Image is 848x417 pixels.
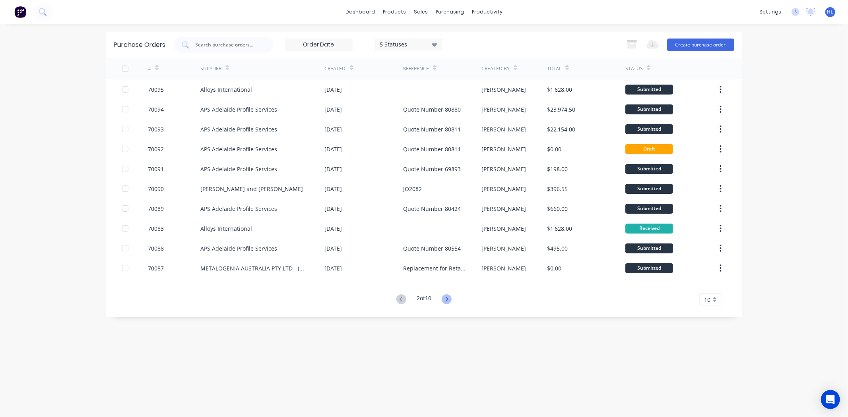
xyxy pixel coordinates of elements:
div: 70089 [148,205,164,213]
div: 70083 [148,224,164,233]
div: Quote Number 80880 [403,105,461,114]
div: Quote Number 69893 [403,165,461,173]
div: 70095 [148,85,164,94]
div: Replacement for Retaincon QLD - Ref [PERSON_NAME] [403,264,466,272]
span: HL [827,8,834,15]
div: 2 of 10 [417,294,431,305]
div: Submitted [625,124,673,134]
div: Status [625,65,643,72]
div: 70087 [148,264,164,272]
div: 5 Statuses [380,40,437,48]
div: [DATE] [325,264,342,272]
div: Submitted [625,263,673,273]
div: [DATE] [325,224,342,233]
div: APS Adelaide Profile Services [200,145,277,153]
div: [PERSON_NAME] and [PERSON_NAME] [200,185,303,193]
div: Alloys International [200,85,252,94]
div: Created [325,65,346,72]
div: [PERSON_NAME] [481,105,526,114]
input: Order Date [285,39,352,51]
div: Submitted [625,243,673,253]
span: 10 [704,295,711,304]
div: APS Adelaide Profile Services [200,244,277,253]
div: [PERSON_NAME] [481,205,526,213]
div: $23,974.50 [547,105,575,114]
div: 70088 [148,244,164,253]
div: $396.55 [547,185,568,193]
div: [PERSON_NAME] [481,244,526,253]
div: settings [755,6,785,18]
div: Submitted [625,204,673,214]
div: 70091 [148,165,164,173]
div: METALOGENIA AUSTRALIA PTY LTD - (MTG) [200,264,309,272]
div: [PERSON_NAME] [481,85,526,94]
div: $495.00 [547,244,568,253]
div: $0.00 [547,145,561,153]
div: Quote Number 80554 [403,244,461,253]
div: [DATE] [325,165,342,173]
div: [PERSON_NAME] [481,165,526,173]
div: JO2082 [403,185,422,193]
div: Submitted [625,85,673,95]
div: APS Adelaide Profile Services [200,205,277,213]
button: Create purchase order [667,39,734,51]
div: Quote Number 80811 [403,125,461,133]
div: Supplier [200,65,221,72]
div: [DATE] [325,244,342,253]
div: [PERSON_NAME] [481,125,526,133]
div: $1,628.00 [547,85,572,94]
div: productivity [468,6,506,18]
div: 70094 [148,105,164,114]
div: APS Adelaide Profile Services [200,165,277,173]
div: Received [625,224,673,234]
div: Submitted [625,164,673,174]
div: $0.00 [547,264,561,272]
a: dashboard [342,6,379,18]
div: sales [410,6,432,18]
input: Search purchase orders... [195,41,261,49]
div: APS Adelaide Profile Services [200,105,277,114]
div: [PERSON_NAME] [481,224,526,233]
div: Purchase Orders [114,40,166,50]
div: [PERSON_NAME] [481,185,526,193]
div: 70090 [148,185,164,193]
div: [DATE] [325,205,342,213]
div: [DATE] [325,85,342,94]
div: [PERSON_NAME] [481,145,526,153]
div: Total [547,65,561,72]
div: $22,154.00 [547,125,575,133]
img: Factory [14,6,26,18]
div: Open Intercom Messenger [821,390,840,409]
div: APS Adelaide Profile Services [200,125,277,133]
div: 70092 [148,145,164,153]
div: Submitted [625,184,673,194]
div: Created By [481,65,510,72]
div: # [148,65,151,72]
div: Reference [403,65,429,72]
div: $198.00 [547,165,568,173]
div: Alloys International [200,224,252,233]
div: $660.00 [547,205,568,213]
div: [PERSON_NAME] [481,264,526,272]
div: Submitted [625,104,673,114]
div: 70093 [148,125,164,133]
div: [DATE] [325,105,342,114]
div: [DATE] [325,185,342,193]
div: purchasing [432,6,468,18]
div: [DATE] [325,125,342,133]
div: [DATE] [325,145,342,153]
div: $1,628.00 [547,224,572,233]
div: Quote Number 80424 [403,205,461,213]
div: Quote Number 80811 [403,145,461,153]
div: Draft [625,144,673,154]
div: products [379,6,410,18]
